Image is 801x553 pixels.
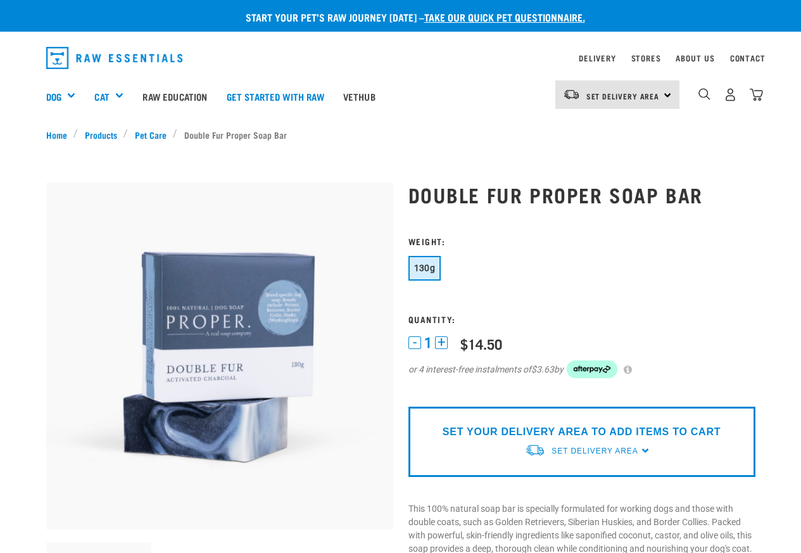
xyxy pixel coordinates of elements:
[460,336,502,352] div: $14.50
[552,447,638,455] span: Set Delivery Area
[443,424,721,440] p: SET YOUR DELIVERY AREA TO ADD ITEMS TO CART
[586,94,660,98] span: Set Delivery Area
[676,56,714,60] a: About Us
[46,128,755,141] nav: breadcrumbs
[46,128,74,141] a: Home
[525,443,545,457] img: van-moving.png
[36,42,766,74] nav: dropdown navigation
[424,14,585,20] a: take our quick pet questionnaire.
[133,71,217,122] a: Raw Education
[94,89,109,104] a: Cat
[408,336,421,349] button: -
[46,182,393,530] img: Double fur soap
[579,56,615,60] a: Delivery
[750,88,763,101] img: home-icon@2x.png
[567,360,617,378] img: Afterpay
[730,56,766,60] a: Contact
[408,314,755,324] h3: Quantity:
[435,336,448,349] button: +
[698,88,710,100] img: home-icon-1@2x.png
[128,128,173,141] a: Pet Care
[724,88,737,101] img: user.png
[46,47,183,69] img: Raw Essentials Logo
[217,71,334,122] a: Get started with Raw
[414,263,436,273] span: 130g
[408,183,755,206] h1: Double Fur Proper Soap Bar
[408,256,441,281] button: 130g
[424,336,432,350] span: 1
[78,128,123,141] a: Products
[563,89,580,100] img: van-moving.png
[334,71,385,122] a: Vethub
[531,363,554,376] span: $3.63
[408,360,755,378] div: or 4 interest-free instalments of by
[46,89,61,104] a: Dog
[408,236,755,246] h3: Weight:
[631,56,661,60] a: Stores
